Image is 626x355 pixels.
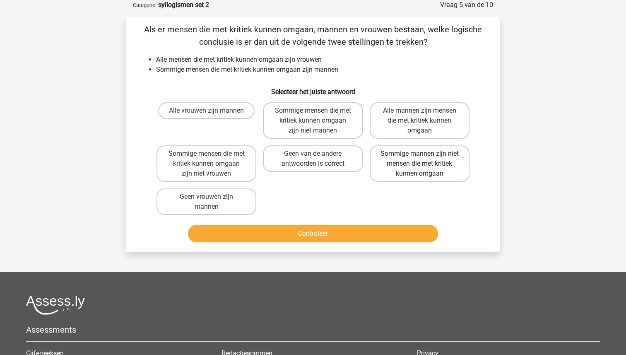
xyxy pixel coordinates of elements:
[158,102,255,119] label: Alle vrouwen zijn mannen
[26,325,600,335] h5: Assessments
[370,102,469,139] label: Alle mannen zijn mensen die met kritiek kunnen omgaan
[156,145,256,182] label: Sommige mensen die met kritiek kunnen omgaan zijn niet vrouwen
[188,225,438,242] button: Controleer
[156,188,256,215] label: Geen vrouwen zijn mannen
[263,102,363,139] label: Sommige mensen die met kritiek kunnen omgaan zijn niet mannen
[158,1,209,9] strong: syllogismen set 2
[26,295,85,315] img: Assessly logo
[263,145,363,172] label: Geen van de andere antwoorden is correct
[156,55,486,65] li: Alle mensen die met kritiek kunnen omgaan zijn vrouwen
[156,65,486,75] li: Sommige mensen die met kritiek kunnen omgaan zijn mannen
[133,2,156,8] small: Categorie:
[140,81,486,96] h6: Selecteer het juiste antwoord
[140,23,486,48] p: Als er mensen die met kritiek kunnen omgaan, mannen en vrouwen bestaan, welke logische conclusie ...
[370,145,469,182] label: Sommige mannen zijn niet mensen die met kritiek kunnen omgaan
